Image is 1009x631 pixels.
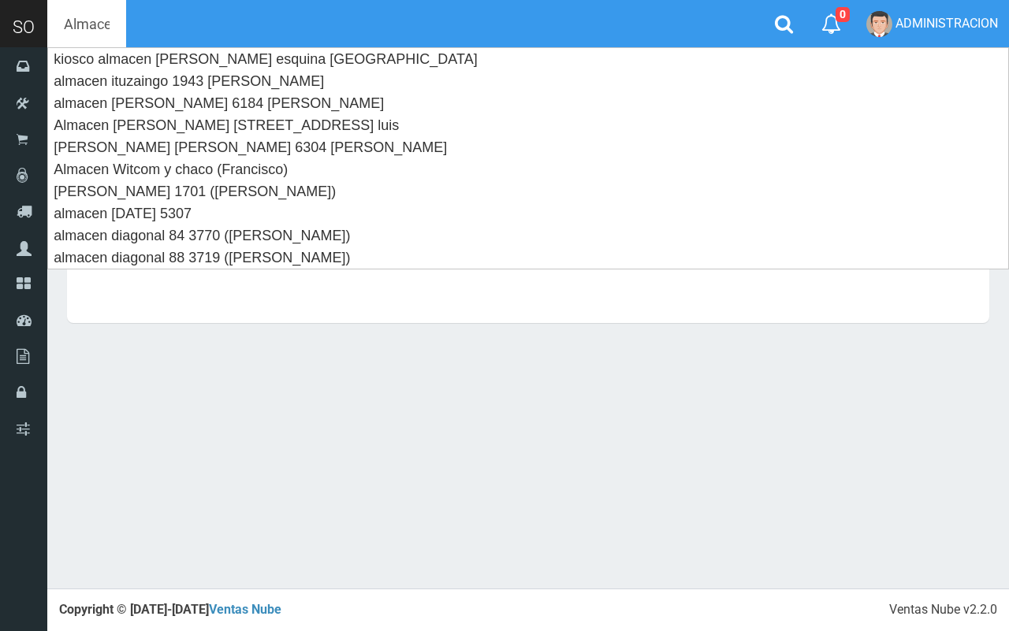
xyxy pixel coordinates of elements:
div: Ventas Nube v2.2.0 [889,601,997,619]
div: almacen [PERSON_NAME] 6184 [PERSON_NAME] [48,92,1008,114]
div: [PERSON_NAME] [PERSON_NAME] 6304 [PERSON_NAME] [48,136,1008,158]
a: Ventas Nube [209,602,281,617]
div: almacen [DATE] 5307 [48,202,1008,225]
div: almacen diagonal 88 3719 ([PERSON_NAME]) [48,247,1008,269]
div: [PERSON_NAME] 1701 ([PERSON_NAME]) [48,180,1008,202]
div: almacen diagonal 84 3770 ([PERSON_NAME]) [48,225,1008,247]
div: kiosco almacen [PERSON_NAME] esquina [GEOGRAPHIC_DATA] [48,48,1008,70]
div: Almacen Witcom y chaco (Francisco) [48,158,1008,180]
div: almacen ituzaingo 1943 [PERSON_NAME] [48,70,1008,92]
div: Almacen [PERSON_NAME] [STREET_ADDRESS] luis [48,114,1008,136]
strong: Copyright © [DATE]-[DATE] [59,602,281,617]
